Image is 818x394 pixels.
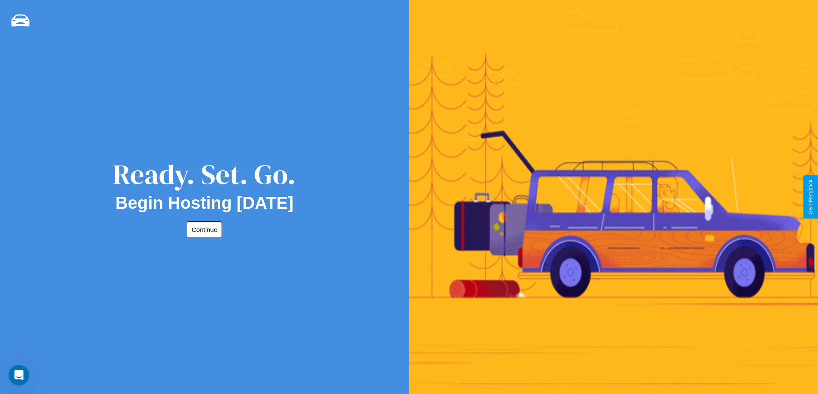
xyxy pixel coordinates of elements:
iframe: Intercom live chat [9,365,29,385]
h2: Begin Hosting [DATE] [116,193,294,213]
div: Ready. Set. Go. [113,155,296,193]
div: Give Feedback [808,180,814,214]
button: Continue [187,221,222,238]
